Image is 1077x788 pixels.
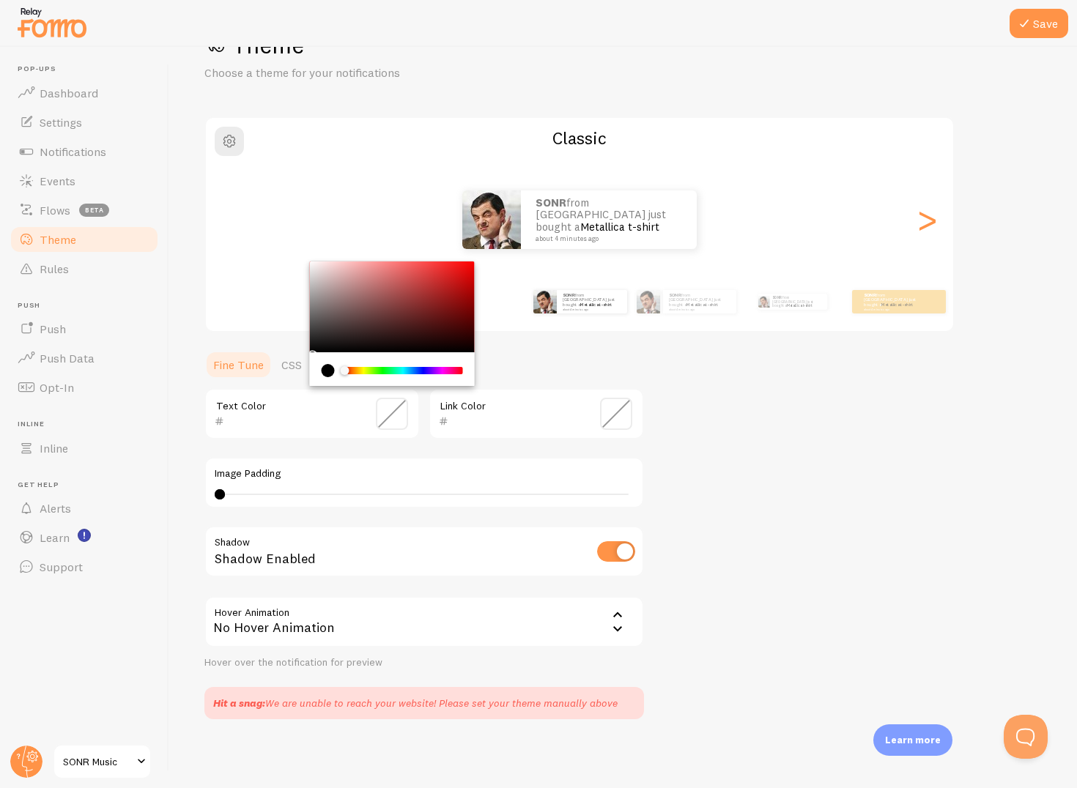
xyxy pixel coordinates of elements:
[204,350,273,379] a: Fine Tune
[864,308,921,311] small: about 4 minutes ago
[40,321,66,336] span: Push
[40,441,68,456] span: Inline
[9,343,160,373] a: Push Data
[273,350,311,379] a: CSS
[686,302,718,308] a: Metallica t-shirt
[40,560,83,574] span: Support
[637,290,660,313] img: Fomo
[40,501,71,516] span: Alerts
[322,364,335,377] div: current color is #000000
[18,64,160,74] span: Pop-ups
[310,261,475,386] div: Chrome color picker
[9,552,160,581] a: Support
[40,232,76,247] span: Theme
[864,292,922,311] p: from [GEOGRAPHIC_DATA] just bought a
[9,373,160,402] a: Opt-In
[669,292,681,298] strong: SONR
[40,530,70,545] span: Learn
[9,166,160,196] a: Events
[758,296,769,308] img: Fomo
[40,86,98,100] span: Dashboard
[213,696,265,710] strong: Hit a snag:
[873,724,952,756] div: Learn more
[536,196,566,209] strong: SONR
[462,190,521,249] img: Fomo
[9,494,160,523] a: Alerts
[864,292,876,298] strong: SONR
[9,434,160,463] a: Inline
[669,308,729,311] small: about 4 minutes ago
[563,308,620,311] small: about 4 minutes ago
[18,301,160,311] span: Push
[563,292,621,311] p: from [GEOGRAPHIC_DATA] just bought a
[213,696,618,710] div: We are unable to reach your website! Please set your theme manually above
[204,64,556,81] p: Choose a theme for your notifications
[580,220,659,234] a: Metallica t-shirt
[63,753,133,770] span: SONR Music
[772,295,782,300] strong: SONR
[881,302,913,308] a: Metallica t-shirt
[9,196,160,225] a: Flows beta
[204,656,644,669] div: Hover over the notification for preview
[536,197,682,242] p: from [GEOGRAPHIC_DATA] just bought a
[9,78,160,108] a: Dashboard
[9,523,160,552] a: Learn
[18,480,160,490] span: Get Help
[40,380,74,395] span: Opt-In
[563,292,575,298] strong: SONR
[40,261,69,276] span: Rules
[9,108,160,137] a: Settings
[79,204,109,217] span: beta
[40,174,75,188] span: Events
[580,302,612,308] a: Metallica t-shirt
[40,115,82,130] span: Settings
[787,303,812,308] a: Metallica t-shirt
[215,467,634,480] label: Image Padding
[53,744,152,779] a: SONR Music
[9,137,160,166] a: Notifications
[15,4,89,41] img: fomo-relay-logo-orange.svg
[9,225,160,254] a: Theme
[40,351,95,365] span: Push Data
[669,292,730,311] p: from [GEOGRAPHIC_DATA] just bought a
[78,529,91,542] svg: <p>Watch New Feature Tutorials!</p>
[9,314,160,343] a: Push
[536,235,678,242] small: about 4 minutes ago
[206,127,953,149] h2: Classic
[9,254,160,283] a: Rules
[772,294,821,310] p: from [GEOGRAPHIC_DATA] just bought a
[204,526,644,579] div: Shadow Enabled
[40,144,106,159] span: Notifications
[204,596,644,647] div: No Hover Animation
[1004,715,1048,759] iframe: Help Scout Beacon - Open
[18,420,160,429] span: Inline
[885,733,941,747] p: Learn more
[40,203,70,218] span: Flows
[918,167,936,272] div: Next slide
[533,290,557,313] img: Fomo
